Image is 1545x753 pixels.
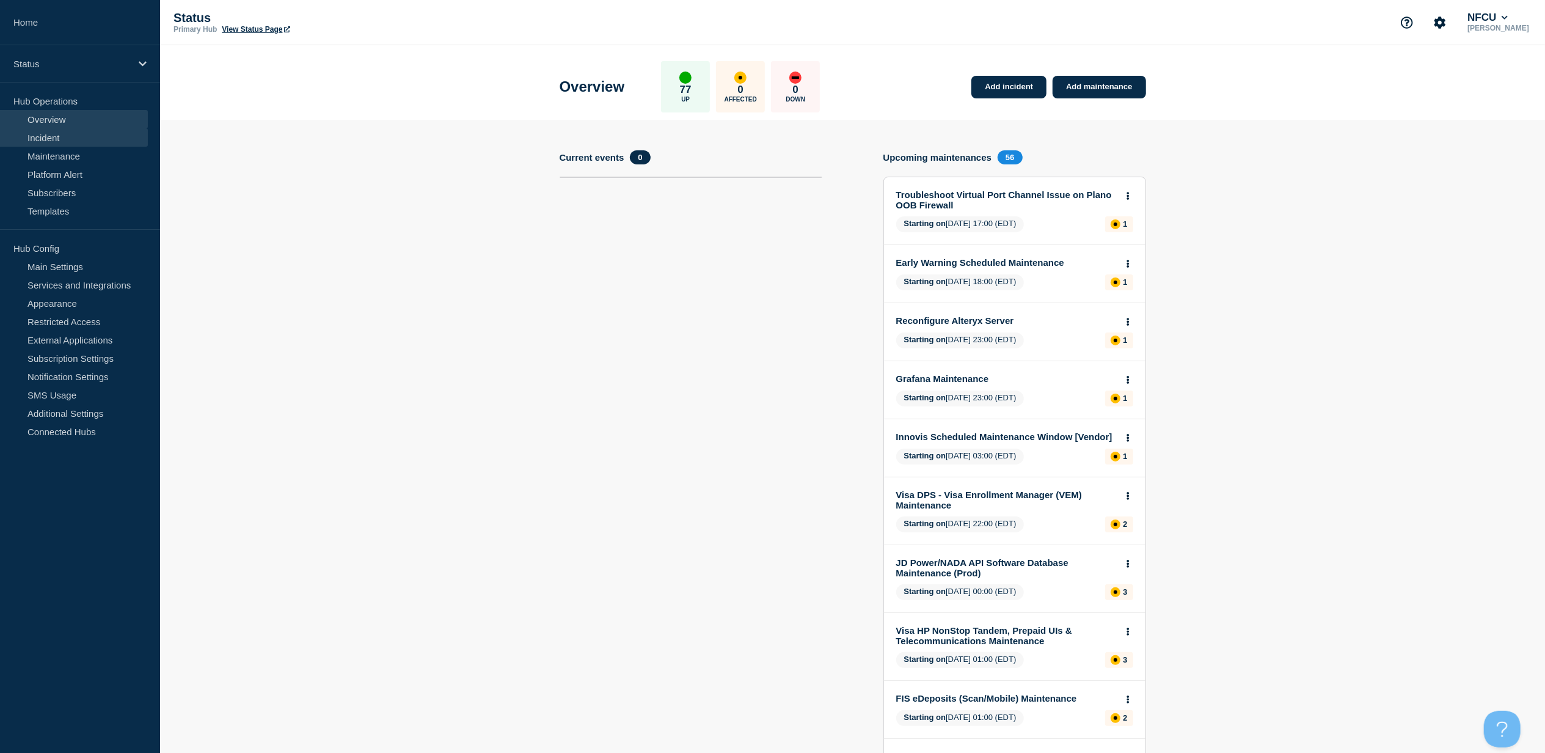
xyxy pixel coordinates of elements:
a: Innovis Scheduled Maintenance Window [Vendor] [896,432,1117,442]
p: 3 [1123,587,1127,597]
a: Early Warning Scheduled Maintenance [896,257,1117,268]
a: Reconfigure Alteryx Server [896,315,1117,326]
span: [DATE] 23:00 (EDT) [896,391,1025,406]
a: JD Power/NADA API Software Database Maintenance (Prod) [896,557,1117,578]
p: Status [13,59,131,69]
div: affected [1111,587,1120,597]
a: Visa HP NonStop Tandem, Prepaid UIs & Telecommunications Maintenance [896,625,1117,646]
p: Affected [725,96,757,103]
button: NFCU [1465,12,1510,24]
span: [DATE] 22:00 (EDT) [896,516,1025,532]
span: Starting on [904,277,946,286]
span: [DATE] 18:00 (EDT) [896,274,1025,290]
p: 0 [793,84,798,96]
span: Starting on [904,519,946,528]
span: [DATE] 23:00 (EDT) [896,332,1025,348]
span: 56 [998,150,1022,164]
p: 1 [1123,219,1127,229]
p: 1 [1123,452,1127,461]
span: Starting on [904,335,946,344]
span: 0 [630,150,650,164]
a: Add incident [971,76,1046,98]
div: affected [1111,277,1120,287]
p: 2 [1123,713,1127,722]
h4: Current events [560,152,624,163]
div: down [789,72,802,84]
p: 1 [1123,394,1127,403]
a: View Status Page [222,25,290,34]
span: [DATE] 00:00 (EDT) [896,584,1025,600]
iframe: Help Scout Beacon - Open [1484,711,1521,747]
span: Starting on [904,655,946,664]
div: up [679,72,692,84]
div: affected [1111,713,1120,723]
span: Starting on [904,451,946,460]
p: 77 [680,84,692,96]
a: Visa DPS - Visa Enrollment Manager (VEM) Maintenance [896,490,1117,510]
p: 1 [1123,336,1127,345]
p: 3 [1123,655,1127,664]
span: Starting on [904,713,946,722]
span: [DATE] 17:00 (EDT) [896,216,1025,232]
span: [DATE] 03:00 (EDT) [896,449,1025,465]
p: 2 [1123,520,1127,529]
span: Starting on [904,219,946,228]
button: Account settings [1427,10,1453,35]
a: FIS eDeposits (Scan/Mobile) Maintenance [896,693,1117,703]
div: affected [1111,394,1120,403]
p: [PERSON_NAME] [1465,24,1532,32]
a: Grafana Maintenance [896,373,1117,384]
p: Status [173,11,418,25]
p: Down [786,96,805,103]
div: affected [1111,336,1120,345]
span: Starting on [904,587,946,596]
span: [DATE] 01:00 (EDT) [896,652,1025,668]
span: [DATE] 01:00 (EDT) [896,710,1025,726]
p: Up [681,96,690,103]
p: 1 [1123,277,1127,287]
div: affected [1111,655,1120,665]
span: Starting on [904,393,946,402]
div: affected [1111,520,1120,529]
h4: Upcoming maintenances [883,152,992,163]
p: 0 [738,84,743,96]
p: Primary Hub [173,25,217,34]
a: Add maintenance [1053,76,1145,98]
button: Support [1394,10,1420,35]
div: affected [1111,452,1120,461]
a: Troubleshoot Virtual Port Channel Issue on Plano OOB Firewall [896,189,1117,210]
div: affected [1111,219,1120,229]
h1: Overview [560,78,625,95]
div: affected [734,72,747,84]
